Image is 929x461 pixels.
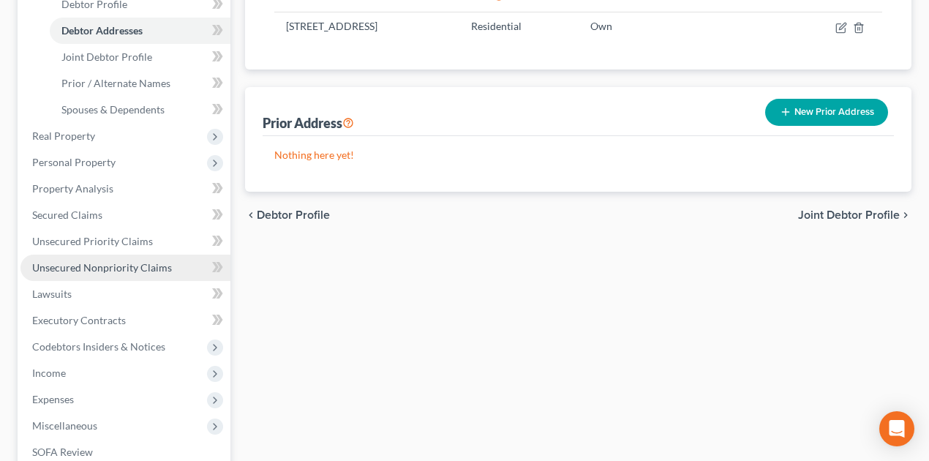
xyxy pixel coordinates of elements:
[32,367,66,379] span: Income
[32,235,153,247] span: Unsecured Priority Claims
[245,209,330,221] button: chevron_left Debtor Profile
[32,182,113,195] span: Property Analysis
[32,130,95,142] span: Real Property
[50,44,230,70] a: Joint Debtor Profile
[61,24,143,37] span: Debtor Addresses
[32,156,116,168] span: Personal Property
[32,288,72,300] span: Lawsuits
[32,419,97,432] span: Miscellaneous
[50,70,230,97] a: Prior / Alternate Names
[274,12,459,40] td: [STREET_ADDRESS]
[879,411,914,446] div: Open Intercom Messenger
[32,340,165,353] span: Codebtors Insiders & Notices
[798,209,911,221] button: Joint Debtor Profile chevron_right
[20,228,230,255] a: Unsecured Priority Claims
[32,446,93,458] span: SOFA Review
[61,77,170,89] span: Prior / Alternate Names
[61,50,152,63] span: Joint Debtor Profile
[20,281,230,307] a: Lawsuits
[20,255,230,281] a: Unsecured Nonpriority Claims
[32,393,74,405] span: Expenses
[579,12,705,40] td: Own
[20,307,230,334] a: Executory Contracts
[61,103,165,116] span: Spouses & Dependents
[459,12,579,40] td: Residential
[765,99,888,126] button: New Prior Address
[798,209,900,221] span: Joint Debtor Profile
[20,176,230,202] a: Property Analysis
[32,261,172,274] span: Unsecured Nonpriority Claims
[263,114,354,132] div: Prior Address
[50,97,230,123] a: Spouses & Dependents
[274,148,883,162] p: Nothing here yet!
[900,209,911,221] i: chevron_right
[50,18,230,44] a: Debtor Addresses
[32,314,126,326] span: Executory Contracts
[32,209,102,221] span: Secured Claims
[257,209,330,221] span: Debtor Profile
[20,202,230,228] a: Secured Claims
[245,209,257,221] i: chevron_left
